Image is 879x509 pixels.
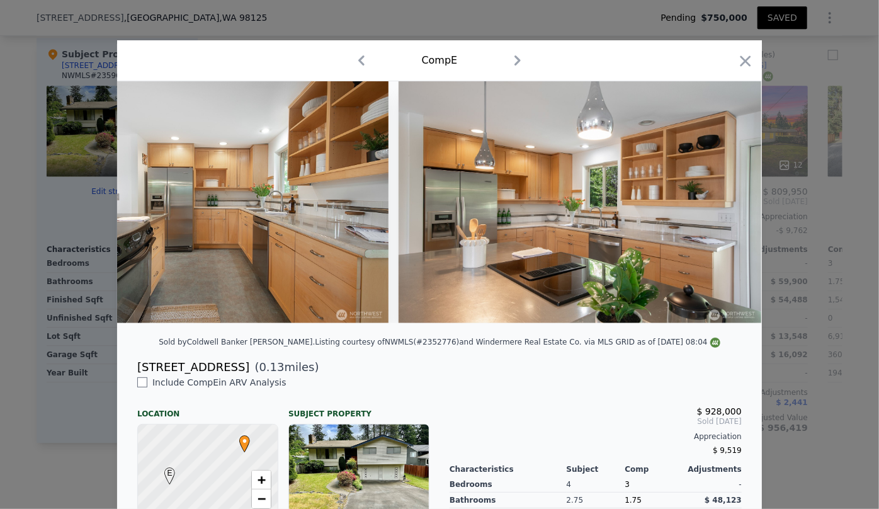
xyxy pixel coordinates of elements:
[252,471,271,489] a: Zoom in
[25,81,388,323] img: Property Img
[705,496,742,505] span: $ 48,123
[252,489,271,508] a: Zoom out
[161,467,169,475] div: E
[450,416,742,426] span: Sold [DATE]
[258,491,266,506] span: −
[399,81,761,323] img: Property Img
[258,472,266,488] span: +
[625,464,683,474] div: Comp
[450,493,567,508] div: Bathrooms
[567,464,625,474] div: Subject
[249,358,319,376] span: ( miles)
[259,360,285,374] span: 0.13
[697,406,742,416] span: $ 928,000
[450,464,567,474] div: Characteristics
[288,399,429,419] div: Subject Property
[683,464,742,474] div: Adjustments
[450,432,742,442] div: Appreciation
[159,338,315,346] div: Sold by Coldwell Banker [PERSON_NAME] .
[625,493,683,508] div: 1.75
[236,435,244,443] div: •
[567,493,625,508] div: 2.75
[710,338,720,348] img: NWMLS Logo
[137,399,278,419] div: Location
[450,477,567,493] div: Bedrooms
[422,53,458,68] div: Comp E
[683,477,742,493] div: -
[147,377,292,387] span: Include Comp E in ARV Analysis
[713,446,742,455] span: $ 9,519
[625,480,630,489] span: 3
[236,432,253,450] span: •
[161,467,178,479] span: E
[315,338,720,346] div: Listing courtesy of NWMLS (#2352776) and Windermere Real Estate Co. via MLS GRID as of [DATE] 08:04
[567,477,625,493] div: 4
[137,358,249,376] div: [STREET_ADDRESS]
